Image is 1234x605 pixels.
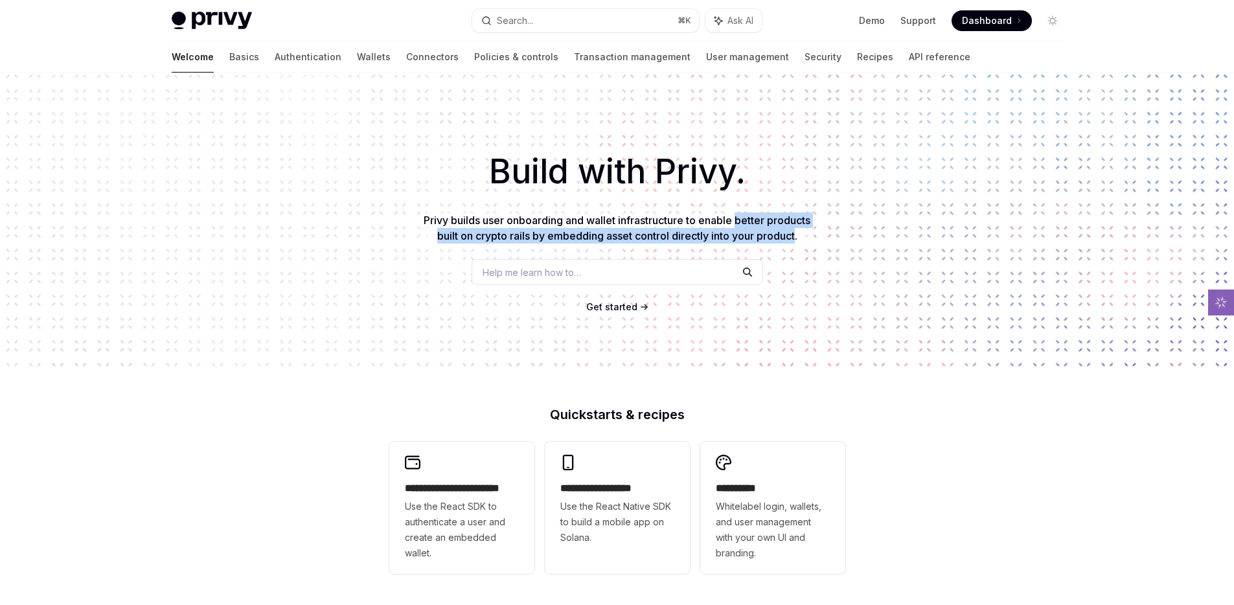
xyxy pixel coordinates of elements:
span: Privy builds user onboarding and wallet infrastructure to enable better products built on crypto ... [424,214,810,242]
span: Use the React Native SDK to build a mobile app on Solana. [560,499,674,545]
span: Ask AI [727,14,753,27]
span: Whitelabel login, wallets, and user management with your own UI and branding. [716,499,830,561]
h2: Quickstarts & recipes [389,408,845,421]
a: Basics [229,41,259,73]
span: Get started [586,301,637,312]
a: Wallets [357,41,391,73]
a: Authentication [275,41,341,73]
a: Demo [859,14,885,27]
a: Connectors [406,41,459,73]
a: Policies & controls [474,41,558,73]
a: **** *****Whitelabel login, wallets, and user management with your own UI and branding. [700,442,845,574]
button: Ask AI [705,9,762,32]
a: Get started [586,301,637,314]
img: light logo [172,12,252,30]
a: **** **** **** ***Use the React Native SDK to build a mobile app on Solana. [545,442,690,574]
div: Search... [497,13,533,29]
a: Dashboard [952,10,1032,31]
a: API reference [909,41,970,73]
span: Help me learn how to… [483,266,581,279]
span: Use the React SDK to authenticate a user and create an embedded wallet. [405,499,519,561]
button: Toggle dark mode [1042,10,1063,31]
h1: Build with Privy. [21,146,1213,197]
button: Search...⌘K [472,9,699,32]
a: Recipes [857,41,893,73]
a: Welcome [172,41,214,73]
span: Dashboard [962,14,1012,27]
span: ⌘ K [678,16,691,26]
a: Support [900,14,936,27]
a: Security [805,41,841,73]
a: User management [706,41,789,73]
a: Transaction management [574,41,691,73]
